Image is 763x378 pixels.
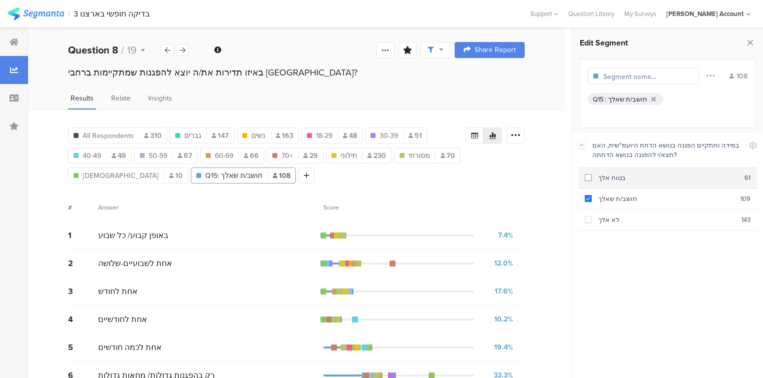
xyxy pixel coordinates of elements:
div: Answer [98,203,119,212]
div: 108 [729,71,747,81]
span: מסורתי [409,150,430,161]
a: My Surveys [619,9,661,18]
span: 163 [276,130,293,141]
span: Results [71,93,94,103]
span: 29 [303,150,318,161]
div: 143 [741,215,750,224]
span: All Respondents [83,130,134,141]
span: 10 [169,170,183,181]
span: באופן קבוע/ כל שבוע [98,229,168,241]
span: חילוני [340,150,357,161]
span: 18-29 [316,130,332,141]
span: 49 [112,150,126,161]
div: | [68,8,70,19]
div: # [68,203,98,212]
span: 19 [127,42,137,57]
div: חושב/ת שאלך [608,94,647,104]
span: 40-49 [83,150,101,161]
span: 310 [144,130,162,141]
span: 66 [244,150,259,161]
span: 67 [178,150,192,161]
div: 3 בדיקה חופשי בארצנו [74,9,150,18]
a: Question Library [563,9,619,18]
div: 10.2% [494,314,513,324]
span: Q15: חושב/ת שאלך [205,170,262,181]
span: אחת לשבועיים-שלושה [98,257,172,269]
div: לא אלך [592,215,741,224]
div: 5 [68,341,98,353]
span: [DEMOGRAPHIC_DATA] [83,170,159,181]
div: במידה ותתקיים הפגנה בנושא הדחת היועמ"שית, האם תצא/י להפגנה בנושא הדחתה? [592,140,743,159]
div: Q15 [593,94,604,104]
span: / [121,42,124,57]
span: 50-59 [149,150,167,161]
img: segmanta logo [8,7,64,20]
div: [PERSON_NAME] Account [666,9,743,18]
div: 61 [744,173,750,182]
span: 108 [273,170,290,181]
span: אחת לחודש [98,285,138,297]
div: 1 [68,229,98,241]
span: 70+ [281,150,293,161]
div: 2 [68,257,98,269]
div: 109 [740,194,750,203]
div: Support [530,6,558,21]
div: בטוח אלך [592,173,744,182]
span: אחת לחודשיים [98,313,147,325]
div: Score [323,203,344,212]
input: Segment name... [603,71,690,82]
span: Relate [111,93,131,103]
span: 30-39 [379,130,398,141]
span: 230 [367,150,386,161]
div: באיזו תדירות את/ה יוצא להפגנות שמתקיימות ברחבי [GEOGRAPHIC_DATA]? [68,66,525,79]
div: 12.0% [494,258,513,268]
div: 4 [68,313,98,325]
div: 17.6% [495,286,513,296]
div: : [605,94,608,104]
span: גברים [184,130,201,141]
span: Edit Segment [580,37,628,48]
div: 19.4% [494,342,513,352]
span: נשים [251,130,265,141]
span: אחת לכמה חודשים [98,341,162,353]
span: 70 [441,150,455,161]
div: 7.4% [498,230,513,240]
span: 51 [409,130,422,141]
div: 3 [68,285,98,297]
span: 147 [212,130,229,141]
span: Insights [148,93,172,103]
div: חושב/ת שאלך [592,194,740,203]
span: 60-69 [215,150,233,161]
span: 48 [343,130,357,141]
b: Question 8 [68,42,118,57]
span: Share Report [475,46,516,53]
